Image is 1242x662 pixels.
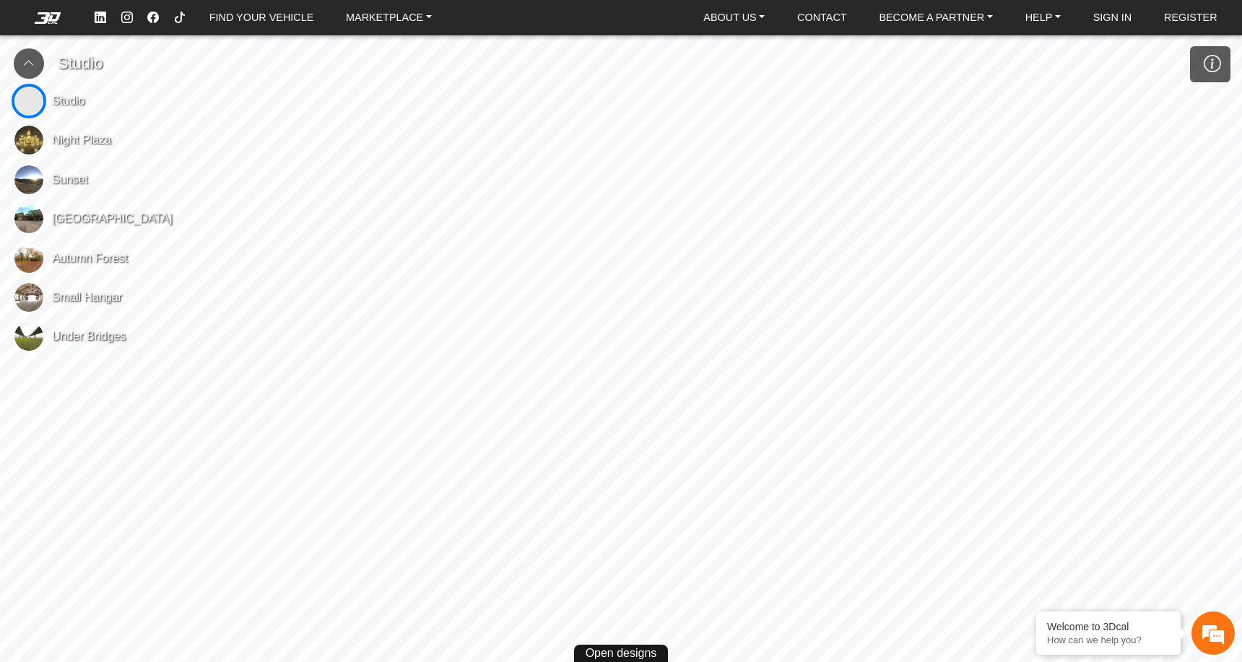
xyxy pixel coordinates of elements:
[97,427,186,471] div: FAQs
[14,204,43,233] img: Abandoned Street
[1020,6,1067,29] a: HELP
[52,171,88,188] span: Sunset
[340,6,438,29] a: MARKETPLACE
[7,376,275,427] textarea: Type your message and hit 'Enter'
[52,131,111,149] span: Night Plaza
[84,170,199,307] span: We're online!
[586,645,657,662] span: Open designs
[7,452,97,462] span: Conversation
[1047,635,1170,645] p: How can we help you?
[14,87,43,116] img: Studio
[14,165,43,194] img: Sunset
[791,6,852,29] a: CONTACT
[237,7,272,42] div: Minimize live chat window
[52,210,173,227] span: [GEOGRAPHIC_DATA]
[698,6,770,29] a: ABOUT US
[1047,621,1170,632] div: Welcome to 3Dcal
[1087,6,1138,29] a: SIGN IN
[97,76,264,95] div: Chat with us now
[186,427,275,471] div: Articles
[14,322,43,351] img: Under Bridges
[204,6,319,29] a: FIND YOUR VEHICLE
[873,6,998,29] a: BECOME A PARTNER
[1158,6,1223,29] a: REGISTER
[16,74,38,96] div: Navigation go back
[52,92,84,110] span: Studio
[14,244,43,273] img: Autumn Forest
[52,328,126,345] span: Under Bridges
[52,289,122,306] span: Small Hangar
[14,283,43,312] img: Small Hangar
[52,250,128,267] span: Autumn Forest
[14,126,43,154] img: Night Plaza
